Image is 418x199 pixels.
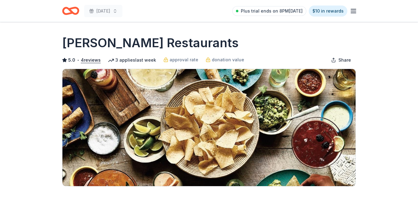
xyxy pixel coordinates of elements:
[62,4,79,18] a: Home
[96,7,110,15] span: [DATE]
[108,56,156,64] div: 3 applies last week
[81,56,101,64] button: 4reviews
[206,56,244,63] a: donation value
[241,7,303,15] span: Plus trial ends on 8PM[DATE]
[77,58,79,63] span: •
[232,6,306,16] a: Plus trial ends on 8PM[DATE]
[212,56,244,63] span: donation value
[68,56,75,64] span: 5.0
[62,34,239,52] h1: [PERSON_NAME] Restaurants
[62,69,356,186] img: Image for Pappas Restaurants
[163,56,198,63] a: approval rate
[326,54,356,66] button: Share
[170,56,198,63] span: approval rate
[84,5,122,17] button: [DATE]
[309,6,347,17] a: $10 in rewards
[338,56,351,64] span: Share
